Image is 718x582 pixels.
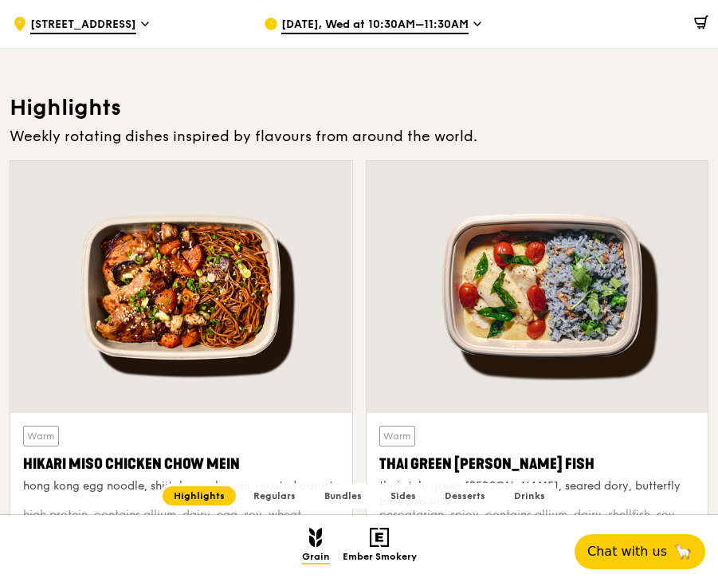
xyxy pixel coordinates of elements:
span: Ember Smokery [343,551,417,564]
img: Grain mobile logo [309,528,323,547]
div: Thai Green [PERSON_NAME] Fish [379,453,696,475]
span: [STREET_ADDRESS] [30,17,136,34]
div: Warm [379,426,415,446]
span: [DATE], Wed at 10:30AM–11:30AM [281,17,469,34]
div: thai style green [PERSON_NAME], seared dory, butterfly blue pea rice [379,478,696,510]
div: hong kong egg noodle, shiitake mushroom, roasted carrot [23,478,339,494]
button: Chat with us🦙 [575,534,705,569]
div: Weekly rotating dishes inspired by flavours from around the world. [10,125,708,147]
span: Chat with us [587,542,667,561]
div: Hikari Miso Chicken Chow Mein [23,453,339,475]
span: 🦙 [673,542,692,561]
div: Warm [23,426,59,446]
h3: Highlights [10,93,708,122]
span: Grain [302,551,330,564]
img: Ember Smokery mobile logo [370,528,389,547]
